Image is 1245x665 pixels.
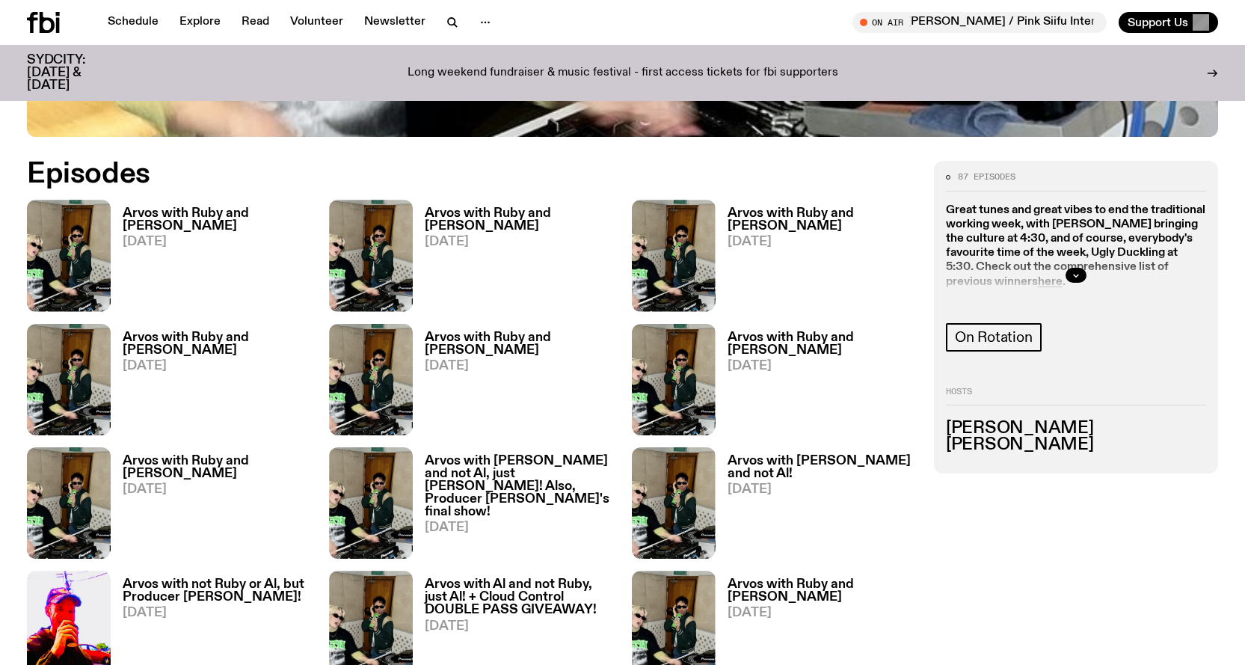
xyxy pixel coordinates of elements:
[123,236,311,248] span: [DATE]
[632,324,716,435] img: Ruby wears a Collarbones t shirt and pretends to play the DJ decks, Al sings into a pringles can....
[425,455,613,518] h3: Arvos with [PERSON_NAME] and not Al, just [PERSON_NAME]! Also, Producer [PERSON_NAME]'s final show!
[728,236,916,248] span: [DATE]
[425,578,613,616] h3: Arvos with Al and not Ruby, just Al! + Cloud Control DOUBLE PASS GIVEAWAY!
[425,521,613,534] span: [DATE]
[329,447,413,559] img: Ruby wears a Collarbones t shirt and pretends to play the DJ decks, Al sings into a pringles can....
[425,331,613,357] h3: Arvos with Ruby and [PERSON_NAME]
[27,161,815,188] h2: Episodes
[728,360,916,373] span: [DATE]
[233,12,278,33] a: Read
[123,483,311,496] span: [DATE]
[1119,12,1218,33] button: Support Us
[281,12,352,33] a: Volunteer
[27,447,111,559] img: Ruby wears a Collarbones t shirt and pretends to play the DJ decks, Al sings into a pringles can....
[329,324,413,435] img: Ruby wears a Collarbones t shirt and pretends to play the DJ decks, Al sings into a pringles can....
[728,483,916,496] span: [DATE]
[123,331,311,357] h3: Arvos with Ruby and [PERSON_NAME]
[408,67,838,80] p: Long weekend fundraiser & music festival - first access tickets for fbi supporters
[111,331,311,435] a: Arvos with Ruby and [PERSON_NAME][DATE]
[958,173,1015,181] span: 87 episodes
[413,331,613,435] a: Arvos with Ruby and [PERSON_NAME][DATE]
[123,607,311,619] span: [DATE]
[1128,16,1188,29] span: Support Us
[716,455,916,559] a: Arvos with [PERSON_NAME] and not Al![DATE]
[425,360,613,373] span: [DATE]
[425,620,613,633] span: [DATE]
[728,207,916,233] h3: Arvos with Ruby and [PERSON_NAME]
[111,455,311,559] a: Arvos with Ruby and [PERSON_NAME][DATE]
[355,12,434,33] a: Newsletter
[170,12,230,33] a: Explore
[425,207,613,233] h3: Arvos with Ruby and [PERSON_NAME]
[852,12,1107,33] button: On AirThe Playlist with [PERSON_NAME] / Pink Siifu Interview!!
[27,200,111,311] img: Ruby wears a Collarbones t shirt and pretends to play the DJ decks, Al sings into a pringles can....
[946,387,1206,405] h2: Hosts
[27,54,123,92] h3: SYDCITY: [DATE] & [DATE]
[413,207,613,311] a: Arvos with Ruby and [PERSON_NAME][DATE]
[27,324,111,435] img: Ruby wears a Collarbones t shirt and pretends to play the DJ decks, Al sings into a pringles can....
[425,236,613,248] span: [DATE]
[946,420,1206,437] h3: [PERSON_NAME]
[946,204,1205,288] strong: Great tunes and great vibes to end the traditional working week, with [PERSON_NAME] bringing the ...
[99,12,167,33] a: Schedule
[728,578,916,604] h3: Arvos with Ruby and [PERSON_NAME]
[123,578,311,604] h3: Arvos with not Ruby or Al, but Producer [PERSON_NAME]!
[946,437,1206,453] h3: [PERSON_NAME]
[632,200,716,311] img: Ruby wears a Collarbones t shirt and pretends to play the DJ decks, Al sings into a pringles can....
[329,200,413,311] img: Ruby wears a Collarbones t shirt and pretends to play the DJ decks, Al sings into a pringles can....
[632,447,716,559] img: Ruby wears a Collarbones t shirt and pretends to play the DJ decks, Al sings into a pringles can....
[111,207,311,311] a: Arvos with Ruby and [PERSON_NAME][DATE]
[123,360,311,373] span: [DATE]
[728,455,916,480] h3: Arvos with [PERSON_NAME] and not Al!
[955,329,1033,346] span: On Rotation
[413,455,613,559] a: Arvos with [PERSON_NAME] and not Al, just [PERSON_NAME]! Also, Producer [PERSON_NAME]'s final sho...
[123,455,311,480] h3: Arvos with Ruby and [PERSON_NAME]
[728,607,916,619] span: [DATE]
[716,207,916,311] a: Arvos with Ruby and [PERSON_NAME][DATE]
[716,331,916,435] a: Arvos with Ruby and [PERSON_NAME][DATE]
[728,331,916,357] h3: Arvos with Ruby and [PERSON_NAME]
[946,323,1042,352] a: On Rotation
[123,207,311,233] h3: Arvos with Ruby and [PERSON_NAME]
